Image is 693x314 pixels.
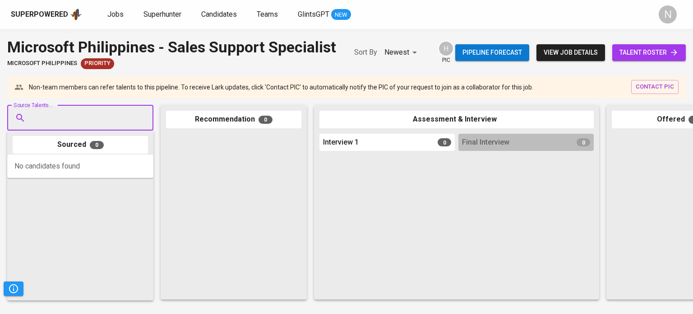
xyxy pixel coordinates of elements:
[11,8,82,21] a: Superpoweredapp logo
[29,83,533,92] p: Non-team members can refer talents to this pipeline. To receive Lark updates, click 'Contact PIC'...
[636,82,674,92] span: contact pic
[438,41,454,56] div: H
[544,47,598,58] span: view job details
[259,116,273,124] span: 0
[148,117,150,119] button: Close
[659,5,677,23] div: N
[619,47,679,58] span: talent roster
[143,10,181,19] span: Superhunter
[143,9,183,20] a: Superhunter
[70,8,82,21] img: app logo
[7,36,336,58] div: Microsoft Philippines - Sales Support Specialist
[462,137,509,148] span: Final Interview
[81,58,114,69] div: New Job received from Demand Team
[319,111,594,128] div: Assessment & Interview
[298,10,329,19] span: GlintsGPT
[90,141,104,149] span: 0
[323,137,359,148] span: Interview 1
[257,9,280,20] a: Teams
[13,136,148,154] div: Sourced
[81,59,114,68] span: Priority
[298,9,351,20] a: GlintsGPT NEW
[166,111,301,128] div: Recommendation
[631,80,679,94] button: contact pic
[438,138,451,146] span: 0
[612,44,686,61] a: talent roster
[107,9,125,20] a: Jobs
[438,41,454,64] div: pic
[462,47,522,58] span: Pipeline forecast
[257,10,278,19] span: Teams
[11,9,68,20] div: Superpowered
[384,47,409,58] p: Newest
[201,10,237,19] span: Candidates
[536,44,605,61] button: view job details
[384,44,420,61] div: Newest
[577,138,590,146] span: 0
[354,47,377,58] p: Sort By
[7,59,77,68] span: Microsoft Philippines
[7,155,153,178] div: No candidates found
[455,44,529,61] button: Pipeline forecast
[201,9,239,20] a: Candidates
[4,281,23,296] button: Pipeline Triggers
[107,10,124,19] span: Jobs
[331,10,351,19] span: NEW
